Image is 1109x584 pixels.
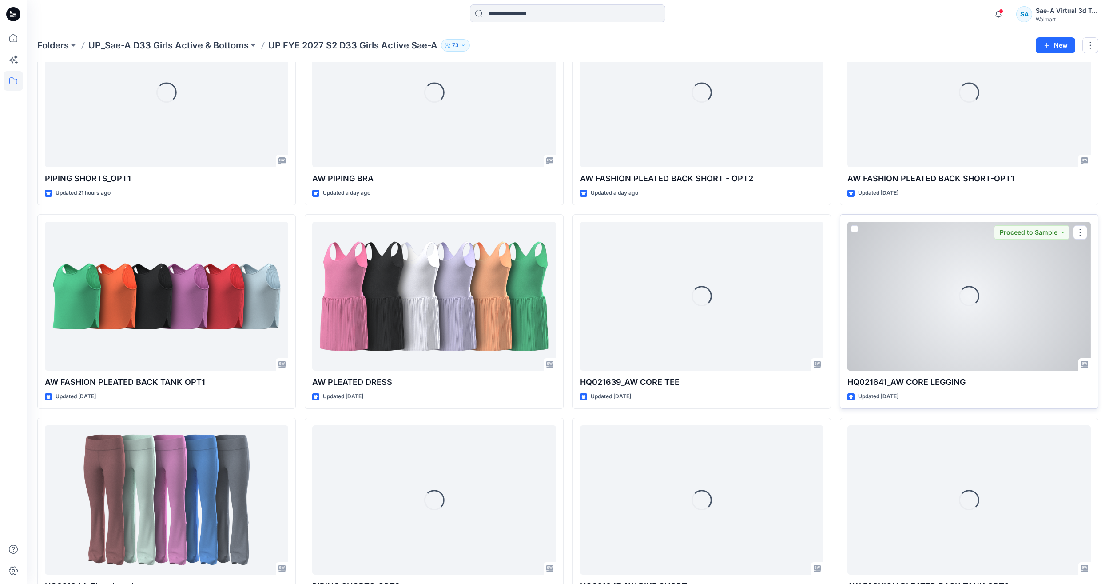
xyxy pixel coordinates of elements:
p: AW FASHION PLEATED BACK SHORT-OPT1 [847,172,1091,185]
p: Updated [DATE] [858,392,898,401]
a: AW PLEATED DRESS [312,222,556,371]
div: Sae-A Virtual 3d Team [1036,5,1098,16]
p: AW FASHION PLEATED BACK SHORT - OPT2 [580,172,823,185]
p: Updated [DATE] [591,392,631,401]
p: AW PLEATED DRESS [312,376,556,388]
p: HQ021639_AW CORE TEE [580,376,823,388]
div: SA [1016,6,1032,22]
a: AW FASHION PLEATED BACK TANK OPT1 [45,222,288,371]
div: Walmart [1036,16,1098,23]
a: UP_Sae-A D33 Girls Active & Bottoms [88,39,249,52]
p: Updated 21 hours ago [56,188,111,198]
button: 73 [441,39,470,52]
p: UP FYE 2027 S2 D33 Girls Active Sae-A [268,39,437,52]
p: Updated [DATE] [56,392,96,401]
p: AW FASHION PLEATED BACK TANK OPT1 [45,376,288,388]
p: Updated [DATE] [323,392,363,401]
p: HQ021641_AW CORE LEGGING [847,376,1091,388]
a: Folders [37,39,69,52]
p: PIPING SHORTS_OPT1 [45,172,288,185]
a: HQ021644_Flare Legging [45,425,288,574]
p: AW PIPING BRA [312,172,556,185]
p: Updated a day ago [591,188,638,198]
p: Updated [DATE] [858,188,898,198]
p: 73 [452,40,459,50]
button: New [1036,37,1075,53]
p: Updated a day ago [323,188,370,198]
